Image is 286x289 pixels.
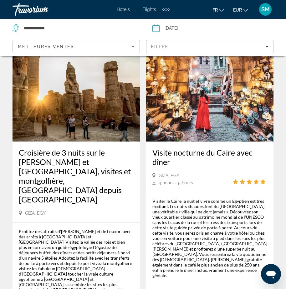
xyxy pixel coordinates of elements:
mat-select: Sort by [18,43,135,50]
span: Filtre [151,44,169,49]
a: Travorium [13,1,75,17]
input: Search destination [23,23,140,33]
a: Visite nocturne du Caire avec dîner [152,148,267,167]
span: Giza, EGY [25,211,46,216]
iframe: Bouton de lancement de la fenêtre de messagerie [261,264,281,284]
button: [DATE]Date: Dec 1, 2025 [152,19,286,37]
div: Visiter le Caire la nuit et vivre comme un Égyptien est très excitant. Les nuits chaudes font du ... [152,198,267,278]
span: 4 hours - 5 hours [159,180,193,185]
button: Change currency [233,5,248,14]
button: User Menu [257,3,273,16]
button: Change language [212,5,224,14]
a: Hotels [117,7,130,12]
span: EUR [233,7,242,12]
a: Croisière de 3 nuits sur le [PERSON_NAME] et [GEOGRAPHIC_DATA], visites et montgolfière, [GEOGRAP... [19,148,134,204]
img: Visite nocturne du Caire avec dîner [146,42,273,142]
span: fr [212,7,218,12]
img: Croisière de 3 nuits sur le Nil Assouan et Louxor, visites et montgolfière, Abou Simbel depuis As... [13,42,140,142]
span: Giza, EGY [159,173,179,178]
span: Meilleures ventes [18,44,74,49]
span: SM [261,6,270,12]
button: Extra navigation items [162,4,170,14]
button: Filters [146,40,273,53]
a: Flights [142,7,156,12]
